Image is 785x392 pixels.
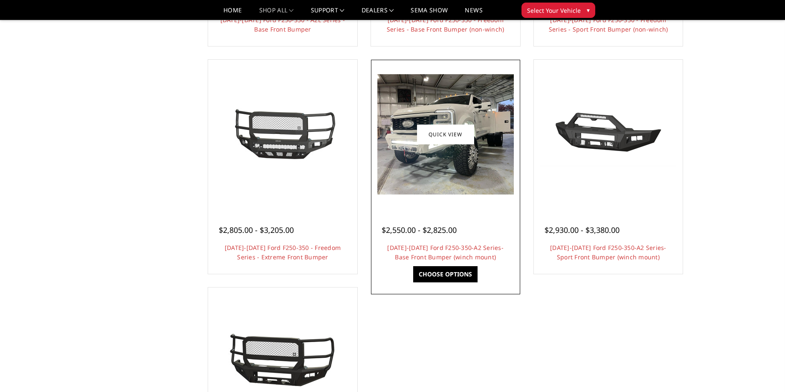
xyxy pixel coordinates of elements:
[527,6,581,15] span: Select Your Vehicle
[225,244,341,261] a: [DATE]-[DATE] Ford F250-350 - Freedom Series - Extreme Front Bumper
[411,7,448,20] a: SEMA Show
[382,225,457,235] span: $2,550.00 - $2,825.00
[545,225,620,235] span: $2,930.00 - $3,380.00
[465,7,482,20] a: News
[311,7,345,20] a: Support
[413,266,478,282] a: Choose Options
[362,7,394,20] a: Dealers
[387,244,504,261] a: [DATE]-[DATE] Ford F250-350-A2 Series-Base Front Bumper (winch mount)
[417,125,474,145] a: Quick view
[742,351,785,392] iframe: Chat Widget
[377,74,514,195] img: 2023-2025 Ford F250-350-A2 Series-Base Front Bumper (winch mount)
[210,62,355,207] a: 2023-2025 Ford F250-350 - Freedom Series - Extreme Front Bumper 2023-2025 Ford F250-350 - Freedom...
[536,62,681,207] a: 2023-2025 Ford F250-350-A2 Series-Sport Front Bumper (winch mount) 2023-2025 Ford F250-350-A2 Ser...
[223,7,242,20] a: Home
[521,3,595,18] button: Select Your Vehicle
[587,6,590,15] span: ▾
[259,7,294,20] a: shop all
[550,244,666,261] a: [DATE]-[DATE] Ford F250-350-A2 Series-Sport Front Bumper (winch mount)
[219,225,294,235] span: $2,805.00 - $3,205.00
[373,62,518,207] a: 2023-2025 Ford F250-350-A2 Series-Base Front Bumper (winch mount) 2023-2025 Ford F250-350-A2 Seri...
